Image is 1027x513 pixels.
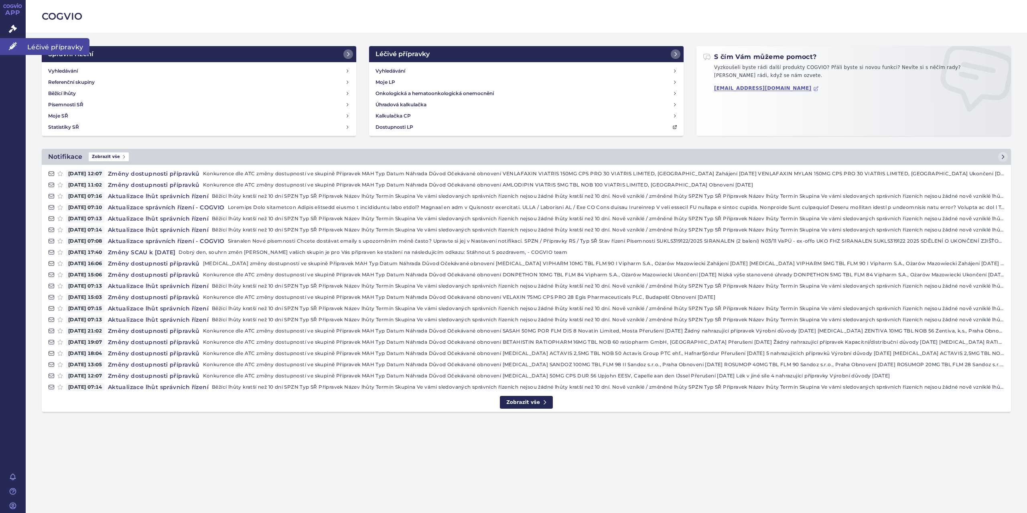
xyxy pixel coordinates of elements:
[372,65,680,77] a: Vyhledávání
[105,260,203,268] h4: Změny dostupnosti přípravků
[105,181,203,189] h4: Změny dostupnosti přípravků
[372,77,680,88] a: Moje LP
[203,260,1005,268] p: [MEDICAL_DATA] změny dostupností ve skupině Přípravek MAH Typ Datum Náhrada Důvod Očekávané obnov...
[203,349,1005,357] p: Konkurence dle ATC změny dostupností ve skupině Přípravek MAH Typ Datum Náhrada Důvod Očekávané o...
[375,49,430,59] h2: Léčivé přípravky
[372,88,680,99] a: Onkologická a hematoonkologická onemocnění
[26,38,89,55] span: Léčivé přípravky
[66,327,105,335] span: [DATE] 21:02
[203,361,1005,369] p: Konkurence dle ATC změny dostupností ve skupině Přípravek MAH Typ Datum Náhrada Důvod Očekávané o...
[375,67,405,75] h4: Vyhledávání
[105,282,212,290] h4: Aktualizace lhůt správních řízení
[203,170,1005,178] p: Konkurence dle ATC změny dostupností ve skupině Přípravek MAH Typ Datum Náhrada Důvod Očekávané o...
[66,316,105,324] span: [DATE] 07:13
[375,101,426,109] h4: Úhradová kalkulačka
[203,338,1005,346] p: Konkurence dle ATC změny dostupností ve skupině Přípravek MAH Typ Datum Náhrada Důvod Očekávané o...
[66,293,105,301] span: [DATE] 15:03
[66,349,105,357] span: [DATE] 18:04
[66,248,105,256] span: [DATE] 17:40
[212,304,1005,312] p: Běžící lhůty kratší než 10 dní SPZN Typ SŘ Přípravek Název lhůty Termín Skupina Ve vámi sledovaný...
[105,361,203,369] h4: Změny dostupnosti přípravků
[105,226,212,234] h4: Aktualizace lhůt správních řízení
[105,338,203,346] h4: Změny dostupnosti přípravků
[212,282,1005,290] p: Běžící lhůty kratší než 10 dní SPZN Typ SŘ Přípravek Název lhůty Termín Skupina Ve vámi sledovaný...
[66,181,105,189] span: [DATE] 11:02
[45,99,353,110] a: Písemnosti SŘ
[48,67,78,75] h4: Vyhledávání
[66,271,105,279] span: [DATE] 15:06
[66,372,105,380] span: [DATE] 12:07
[105,203,228,211] h4: Aktualizace správních řízení - COGVIO
[212,226,1005,234] p: Běžící lhůty kratší než 10 dní SPZN Typ SŘ Přípravek Název lhůty Termín Skupina Ve vámi sledovaný...
[105,170,203,178] h4: Změny dostupnosti přípravků
[203,293,1005,301] p: Konkurence dle ATC změny dostupností ve skupině Přípravek MAH Typ Datum Náhrada Důvod Očekávané o...
[105,215,212,223] h4: Aktualizace lhůt správních řízení
[228,203,1005,211] p: Loremips Dolo sitametcon Adipis elitsedd eiusmo t incididuntu labo etdol? Magnaal en adm v Quisno...
[105,383,212,391] h4: Aktualizace lhůt správních řízení
[66,203,105,211] span: [DATE] 07:10
[66,237,105,245] span: [DATE] 07:08
[66,304,105,312] span: [DATE] 07:15
[372,110,680,122] a: Kalkulačka CP
[89,152,129,161] span: Zobrazit vše
[105,349,203,357] h4: Změny dostupnosti přípravků
[66,226,105,234] span: [DATE] 07:14
[66,338,105,346] span: [DATE] 19:07
[203,327,1005,335] p: Konkurence dle ATC změny dostupností ve skupině Přípravek MAH Typ Datum Náhrada Důvod Očekávané o...
[42,149,1011,165] a: NotifikaceZobrazit vše
[203,372,1005,380] p: Konkurence dle ATC změny dostupností ve skupině Přípravek MAH Typ Datum Náhrada Důvod Očekávané o...
[45,110,353,122] a: Moje SŘ
[372,122,680,133] a: Dostupnosti LP
[42,46,356,62] a: Správní řízení
[369,46,684,62] a: Léčivé přípravky
[375,123,413,131] h4: Dostupnosti LP
[48,78,95,86] h4: Referenční skupiny
[48,152,82,162] h2: Notifikace
[66,361,105,369] span: [DATE] 13:05
[228,237,1005,245] p: Siranalen Nové písemnosti Chcete dostávat emaily s upozorněním méně často? Upravte si jej v Nasta...
[375,89,494,97] h4: Onkologická a hematoonkologická onemocnění
[375,78,395,86] h4: Moje LP
[45,88,353,99] a: Běžící lhůty
[714,85,819,91] a: [EMAIL_ADDRESS][DOMAIN_NAME]
[500,396,553,409] a: Zobrazit vše
[212,383,1005,391] p: Běžící lhůty kratší než 10 dní SPZN Typ SŘ Přípravek Název lhůty Termín Skupina Ve vámi sledovaný...
[105,192,212,200] h4: Aktualizace lhůt správních řízení
[66,383,105,391] span: [DATE] 07:14
[703,64,1005,83] p: Vyzkoušeli byste rádi další produkty COGVIO? Přáli byste si novou funkci? Nevíte si s něčím rady?...
[45,122,353,133] a: Statistiky SŘ
[105,271,203,279] h4: Změny dostupnosti přípravků
[105,237,228,245] h4: Aktualizace správních řízení - COGVIO
[105,327,203,335] h4: Změny dostupnosti přípravků
[66,192,105,200] span: [DATE] 07:16
[45,65,353,77] a: Vyhledávání
[66,170,105,178] span: [DATE] 12:07
[703,53,817,61] h2: S čím Vám můžeme pomoct?
[212,316,1005,324] p: Běžící lhůty kratší než 10 dní SPZN Typ SŘ Přípravek Název lhůty Termín Skupina Ve vámi sledovaný...
[42,10,1011,23] h2: COGVIO
[48,112,68,120] h4: Moje SŘ
[48,89,76,97] h4: Běžící lhůty
[105,372,203,380] h4: Změny dostupnosti přípravků
[105,248,179,256] h4: Změny SCAU k [DATE]
[203,181,1005,189] p: Konkurence dle ATC změny dostupností ve skupině Přípravek MAH Typ Datum Náhrada Důvod Očekávané o...
[45,77,353,88] a: Referenční skupiny
[372,99,680,110] a: Úhradová kalkulačka
[48,123,79,131] h4: Statistiky SŘ
[375,112,411,120] h4: Kalkulačka CP
[212,192,1005,200] p: Běžící lhůty kratší než 10 dní SPZN Typ SŘ Přípravek Název lhůty Termín Skupina Ve vámi sledovaný...
[203,271,1005,279] p: Konkurence dle ATC změny dostupností ve skupině Přípravek MAH Typ Datum Náhrada Důvod Očekávané o...
[66,260,105,268] span: [DATE] 16:06
[48,101,83,109] h4: Písemnosti SŘ
[105,316,212,324] h4: Aktualizace lhůt správních řízení
[105,293,203,301] h4: Změny dostupnosti přípravků
[66,215,105,223] span: [DATE] 07:13
[105,304,212,312] h4: Aktualizace lhůt správních řízení
[66,282,105,290] span: [DATE] 07:13
[212,215,1005,223] p: Běžící lhůty kratší než 10 dní SPZN Typ SŘ Přípravek Název lhůty Termín Skupina Ve vámi sledovaný...
[179,248,1005,256] p: Dobrý den, souhrn změn [PERSON_NAME] vašich skupin je pro Vás připraven ke stažení na následující...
